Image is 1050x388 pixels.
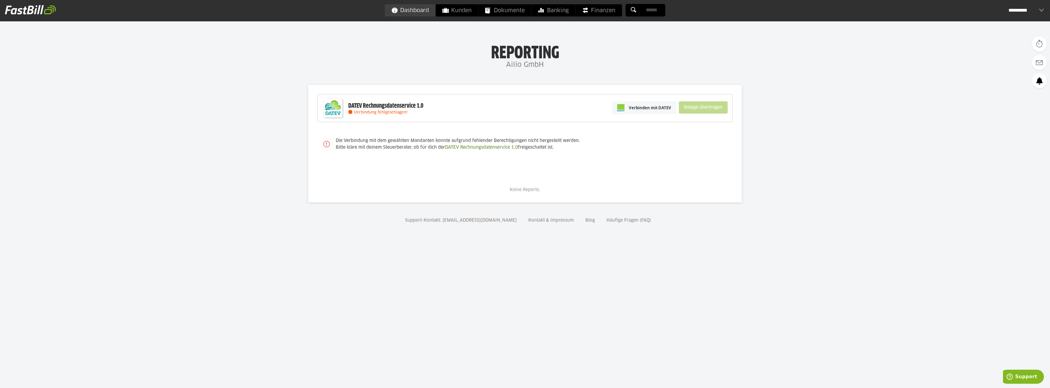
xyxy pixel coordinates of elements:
a: Finanzen [576,4,622,16]
a: Häufige Fragen (FAQ) [604,218,653,223]
a: Dokumente [479,4,531,16]
span: Kunden [443,4,472,16]
img: fastbill_logo_white.png [5,5,56,15]
a: Support-Kontakt: [EMAIL_ADDRESS][DOMAIN_NAME] [403,218,519,223]
span: Keine Reports. [510,188,540,192]
a: Kunden [436,4,478,16]
span: Banking [538,4,569,16]
span: Verbindung fehlgeschlagen! [354,111,407,114]
iframe: Öffnet ein Widget, in dem Sie weitere Informationen finden [1003,370,1044,385]
span: Verbinden mit DATEV [629,105,671,111]
sl-button: Belege übertragen [679,101,728,114]
a: Banking [532,4,575,16]
div: DATEV Rechnungsdatenservice 1.0 [348,102,423,110]
a: Blog [583,218,597,223]
span: Dashboard [392,4,429,16]
a: Verbinden mit DATEV [612,101,676,114]
img: pi-datev-logo-farbig-24.svg [617,104,625,111]
img: DATEV-Datenservice Logo [321,96,345,120]
span: Finanzen [582,4,615,16]
a: DATEV Rechnungsdatenservice 1.0 [445,145,518,150]
span: Dokumente [485,4,525,16]
h1: Reporting [61,43,989,59]
a: Dashboard [385,4,436,16]
a: Kontakt & Impressum [526,218,576,223]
